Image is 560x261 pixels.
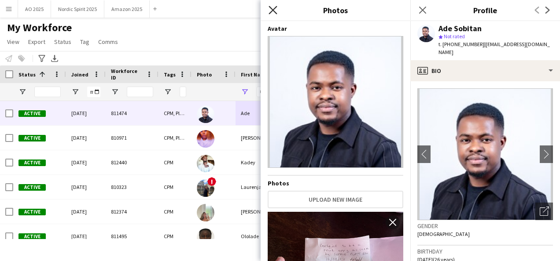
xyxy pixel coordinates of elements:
[104,0,150,18] button: Amazon 2025
[66,101,106,125] div: [DATE]
[236,101,284,125] div: Ade
[180,87,186,97] input: Tags Filter Input
[197,130,214,148] img: Adenike Akinbinu
[18,159,46,166] span: Active
[158,126,192,150] div: CPM, Ploom
[197,204,214,221] img: Madeline Woodnick
[18,88,26,96] button: Open Filter Menu
[51,0,104,18] button: Nordic Spirit 2025
[106,150,158,174] div: 812440
[236,224,284,248] div: Ololade
[34,87,61,97] input: Status Filter Input
[158,150,192,174] div: CPM
[51,36,75,47] a: Status
[77,36,93,47] a: Tag
[54,38,71,46] span: Status
[261,4,410,16] h3: Photos
[7,38,19,46] span: View
[18,209,46,215] span: Active
[28,38,45,46] span: Export
[438,41,484,47] span: t. [PHONE_NUMBER]
[87,87,100,97] input: Joined Filter Input
[18,233,46,240] span: Active
[18,0,51,18] button: AO 2025
[80,38,89,46] span: Tag
[98,38,118,46] span: Comms
[236,199,284,224] div: [PERSON_NAME]
[268,179,403,187] h4: Photos
[71,88,79,96] button: Open Filter Menu
[268,25,403,33] h4: Avatar
[417,222,553,230] h3: Gender
[164,71,176,78] span: Tags
[18,110,46,117] span: Active
[106,101,158,125] div: 811474
[207,177,216,186] span: !
[25,36,49,47] a: Export
[66,126,106,150] div: [DATE]
[106,199,158,224] div: 812374
[197,179,214,197] img: Laurenjade Downs-Ahearn
[4,36,23,47] a: View
[66,150,106,174] div: [DATE]
[18,184,46,191] span: Active
[197,105,214,123] img: Ade Sobitan
[257,87,279,97] input: First Name Filter Input
[106,175,158,199] div: 810323
[95,36,122,47] a: Comms
[236,175,284,199] div: Laurenjade
[37,53,47,64] app-action-btn: Advanced filters
[535,203,553,220] div: Open photos pop-in
[71,71,88,78] span: Joined
[268,191,403,208] button: Upload new image
[18,71,36,78] span: Status
[241,88,249,96] button: Open Filter Menu
[444,33,465,40] span: Not rated
[66,175,106,199] div: [DATE]
[158,224,192,248] div: CPM
[438,25,482,33] div: Ade Sobitan
[18,135,46,141] span: Active
[410,60,560,81] div: Bio
[158,199,192,224] div: CPM
[236,150,284,174] div: Kadey
[197,228,214,246] img: Ololade Omotoso
[49,53,60,64] app-action-btn: Export XLSX
[417,247,553,255] h3: Birthday
[111,68,143,81] span: Workforce ID
[164,88,172,96] button: Open Filter Menu
[106,126,158,150] div: 810971
[241,71,268,78] span: First Name
[111,88,119,96] button: Open Filter Menu
[66,199,106,224] div: [DATE]
[66,224,106,248] div: [DATE]
[410,4,560,16] h3: Profile
[236,126,284,150] div: [PERSON_NAME]
[438,41,550,55] span: | [EMAIL_ADDRESS][DOMAIN_NAME]
[197,155,214,172] img: Kadey James
[197,71,212,78] span: Photo
[268,36,403,168] img: Crew avatar
[158,175,192,199] div: CPM
[158,101,192,125] div: CPM, Ploom
[7,21,72,34] span: My Workforce
[417,231,470,237] span: [DEMOGRAPHIC_DATA]
[417,88,553,220] img: Crew avatar or photo
[106,224,158,248] div: 811495
[127,87,153,97] input: Workforce ID Filter Input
